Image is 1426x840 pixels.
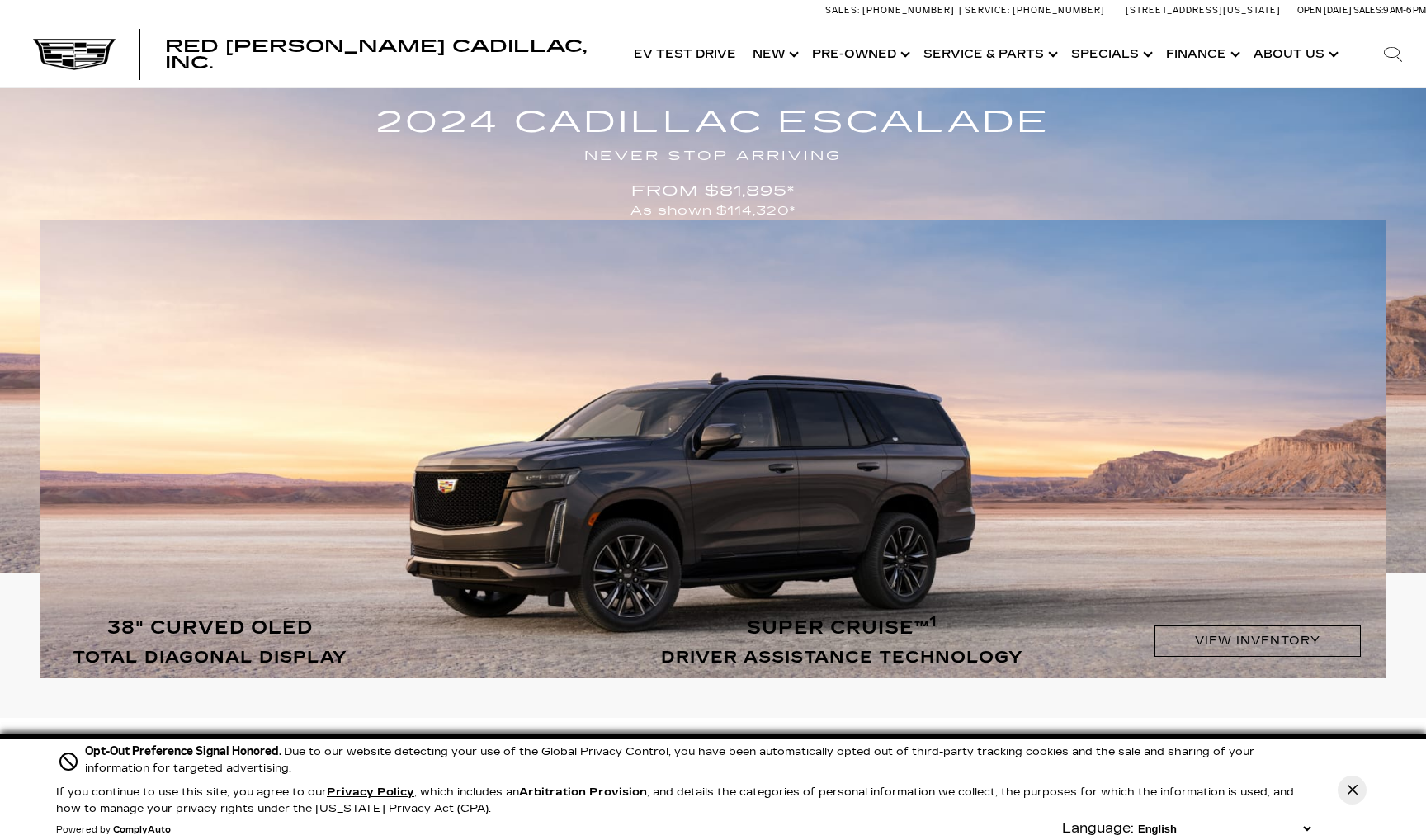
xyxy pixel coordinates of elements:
a: 1 [929,614,937,630]
strong: Arbitration Provision [519,786,647,799]
a: Finance [1158,21,1245,87]
a: ComplyAuto [113,825,171,835]
a: Privacy Policy [327,786,414,799]
a: New [744,21,804,87]
span: Red [PERSON_NAME] Cadillac, Inc. [165,36,587,73]
a: Red [PERSON_NAME] Cadillac, Inc. [165,38,609,71]
img: Cadillac Dark Logo with Cadillac White Text [33,39,116,70]
a: Specials [1063,21,1158,87]
h4: SUPER CRUISE™ [661,613,1023,672]
span: 9 AM-6 PM [1383,5,1426,16]
p: If you continue to use this site, you agree to our , which includes an , and details the categori... [56,786,1294,815]
div: Powered by [56,825,171,835]
span: Sales: [825,5,860,16]
a: Service: [PHONE_NUMBER] [959,6,1109,15]
a: Sales: [PHONE_NUMBER] [825,6,959,15]
span: Open [DATE] [1297,5,1352,16]
select: Language Select [1134,821,1315,837]
span: [PHONE_NUMBER] [1013,5,1105,16]
h5: FROM $81,895* [375,180,1051,220]
a: About Us [1245,21,1343,87]
h1: 2024 Cadillac ESCALADE [375,98,1051,167]
span: Opt-Out Preference Signal Honored . [85,744,284,758]
button: Close Button [1338,776,1367,805]
a: EV Test Drive [626,21,744,87]
span: Sales: [1353,5,1383,16]
span: As shown $114,320* [375,203,1051,220]
h4: 38" CURVED OLED [73,613,347,672]
span: [PHONE_NUMBER] [862,5,955,16]
span: TOTAL DIAGONAL DISPLAY [73,643,347,671]
span: Service: [965,5,1010,16]
a: View Inventory [1154,625,1361,656]
div: Language: [1062,822,1134,835]
span: NEVER STOP ARRIVING [375,147,1051,167]
div: Due to our website detecting your use of the Global Privacy Control, you have been automatically ... [85,743,1315,776]
a: Service & Parts [915,21,1063,87]
a: [STREET_ADDRESS][US_STATE] [1126,5,1281,16]
a: Pre-Owned [804,21,915,87]
span: DRIVER ASSISTANCE TECHNOLOGY [661,643,1023,671]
